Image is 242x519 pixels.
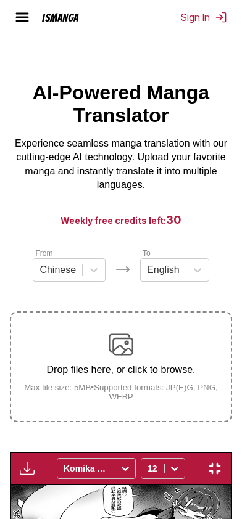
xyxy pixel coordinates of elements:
[143,249,151,258] label: To
[30,212,212,227] h3: Weekly free credits left:
[10,137,232,192] p: Experience seamless manga translation with our cutting-edge AI technology. Upload your favorite m...
[20,461,35,476] img: Download translated images
[42,12,79,23] div: IsManga
[35,249,52,258] label: From
[207,461,222,476] img: Exit fullscreen
[11,364,231,375] p: Drop files here, or click to browse.
[15,10,30,25] img: hamburger
[115,262,130,277] img: Languages icon
[10,81,232,127] h1: AI-Powered Manga Translator
[37,12,101,23] a: IsManga
[166,213,181,226] span: 30
[181,11,227,23] button: Sign In
[215,11,227,23] img: Sign out
[11,383,231,401] small: Max file size: 5MB • Supported formats: JP(E)G, PNG, WEBP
